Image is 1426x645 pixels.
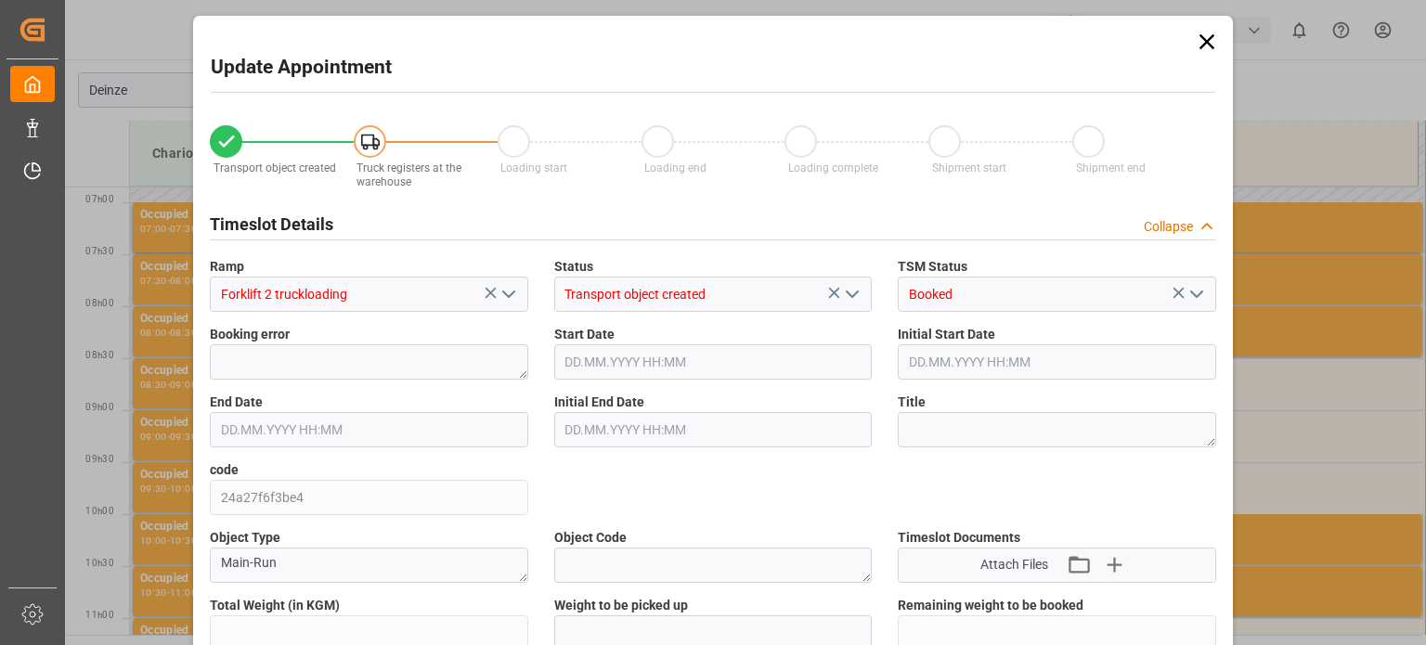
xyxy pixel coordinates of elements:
span: Shipment start [932,161,1006,174]
span: Initial Start Date [898,325,995,344]
span: Weight to be picked up [554,596,688,615]
span: End Date [210,393,263,412]
div: Collapse [1144,217,1193,237]
h2: Timeslot Details [210,212,333,237]
textarea: Main-Run [210,548,528,583]
input: DD.MM.YYYY HH:MM [554,344,873,380]
span: Attach Files [980,555,1048,574]
span: Transport object created [214,161,336,174]
span: Start Date [554,325,615,344]
span: Truck registers at the warehouse [356,161,461,188]
button: open menu [1181,280,1209,309]
span: Status [554,257,593,277]
input: DD.MM.YYYY HH:MM [898,344,1216,380]
span: Object Type [210,528,280,548]
span: Shipment end [1076,161,1146,174]
span: Remaining weight to be booked [898,596,1083,615]
span: Object Code [554,528,627,548]
span: Loading start [500,161,567,174]
span: Loading complete [788,161,878,174]
span: Timeslot Documents [898,528,1020,548]
span: code [210,460,239,480]
span: Title [898,393,926,412]
h2: Update Appointment [211,53,392,83]
input: Type to search/select [554,277,873,312]
span: Total Weight (in KGM) [210,596,340,615]
input: DD.MM.YYYY HH:MM [554,412,873,447]
span: Ramp [210,257,244,277]
span: Initial End Date [554,393,644,412]
input: Type to search/select [210,277,528,312]
span: Booking error [210,325,290,344]
input: DD.MM.YYYY HH:MM [210,412,528,447]
button: open menu [493,280,521,309]
button: open menu [837,280,865,309]
span: TSM Status [898,257,967,277]
span: Loading end [644,161,707,174]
